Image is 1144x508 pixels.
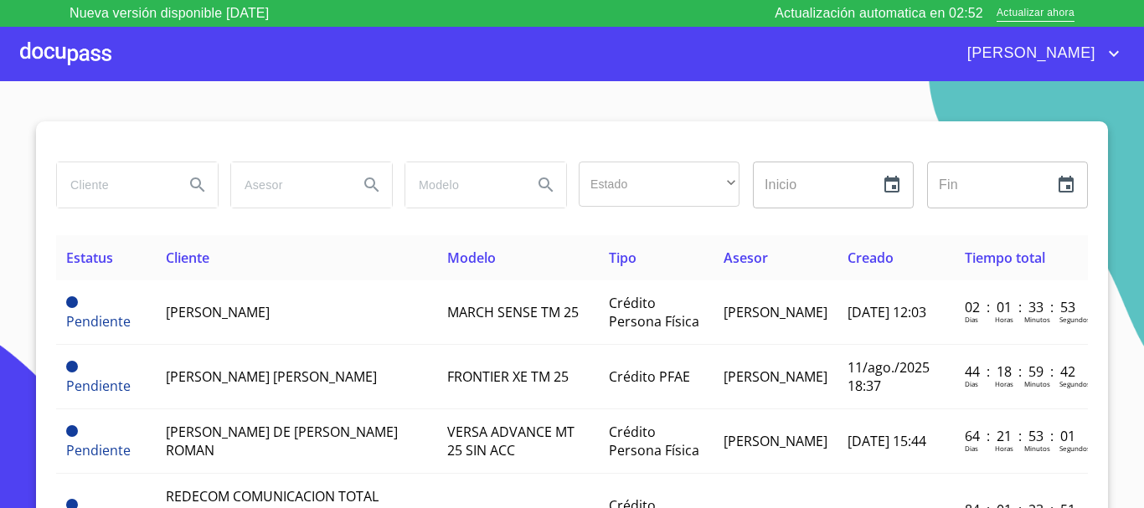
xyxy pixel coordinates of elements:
[1059,444,1090,453] p: Segundos
[1024,379,1050,388] p: Minutos
[965,379,978,388] p: Dias
[166,423,398,459] span: [PERSON_NAME] DE [PERSON_NAME] ROMAN
[1059,379,1090,388] p: Segundos
[447,367,569,386] span: FRONTIER XE TM 25
[70,3,269,23] p: Nueva versión disponible [DATE]
[405,162,519,208] input: search
[965,249,1045,267] span: Tiempo total
[848,303,926,321] span: [DATE] 12:03
[965,315,978,324] p: Dias
[724,367,827,386] span: [PERSON_NAME]
[1059,315,1090,324] p: Segundos
[1024,315,1050,324] p: Minutos
[66,296,78,308] span: Pendiente
[447,423,575,459] span: VERSA ADVANCE MT 25 SIN ACC
[997,5,1074,23] span: Actualizar ahora
[609,249,636,267] span: Tipo
[231,162,345,208] input: search
[166,249,209,267] span: Cliente
[848,358,930,395] span: 11/ago./2025 18:37
[166,367,377,386] span: [PERSON_NAME] [PERSON_NAME]
[965,444,978,453] p: Dias
[166,303,270,321] span: [PERSON_NAME]
[965,427,1078,445] p: 64 : 21 : 53 : 01
[66,425,78,437] span: Pendiente
[955,40,1104,67] span: [PERSON_NAME]
[724,303,827,321] span: [PERSON_NAME]
[965,298,1078,316] p: 02 : 01 : 33 : 53
[447,303,579,321] span: MARCH SENSE TM 25
[724,249,768,267] span: Asesor
[724,432,827,450] span: [PERSON_NAME]
[57,162,171,208] input: search
[965,362,1078,381] p: 44 : 18 : 59 : 42
[526,165,566,205] button: Search
[995,444,1013,453] p: Horas
[609,294,699,331] span: Crédito Persona Física
[775,3,983,23] p: Actualización automatica en 02:52
[609,423,699,459] span: Crédito Persona Física
[66,441,131,459] span: Pendiente
[579,162,739,207] div: ​
[609,367,690,386] span: Crédito PFAE
[66,249,113,267] span: Estatus
[848,249,894,267] span: Creado
[447,249,496,267] span: Modelo
[995,379,1013,388] p: Horas
[66,361,78,372] span: Pendiente
[178,165,218,205] button: Search
[1024,444,1050,453] p: Minutos
[995,315,1013,324] p: Horas
[66,312,131,331] span: Pendiente
[352,165,392,205] button: Search
[848,432,926,450] span: [DATE] 15:44
[955,40,1124,67] button: account of current user
[66,377,131,395] span: Pendiente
